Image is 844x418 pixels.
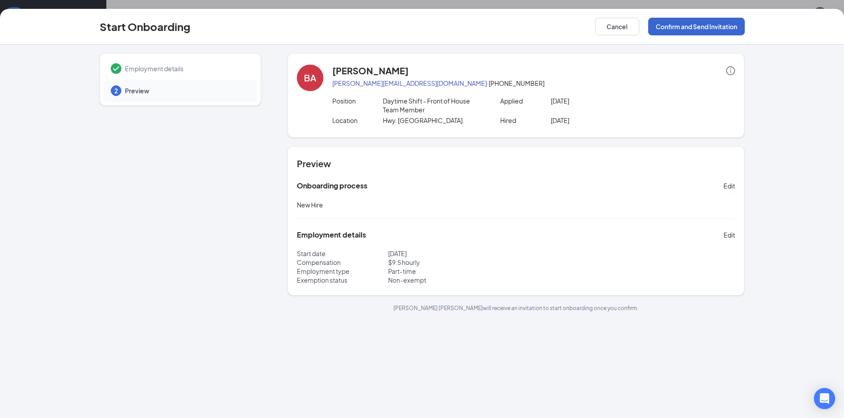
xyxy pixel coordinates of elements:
p: Non-exempt [388,276,516,284]
p: [DATE] [551,96,651,105]
h4: [PERSON_NAME] [332,65,408,77]
p: Part-time [388,267,516,276]
p: Hired [500,116,551,125]
div: Open Intercom Messenger [814,388,835,409]
p: Employment type [297,267,388,276]
p: Exemption status [297,276,388,284]
p: [DATE] [551,116,651,125]
a: [PERSON_NAME][EMAIL_ADDRESS][DOMAIN_NAME] [332,79,487,87]
p: · [PHONE_NUMBER] [332,79,735,88]
span: Edit [723,181,735,190]
p: Applied [500,96,551,105]
span: Edit [723,230,735,239]
h3: Start Onboarding [100,19,191,34]
p: Position [332,96,383,105]
p: Compensation [297,258,388,267]
span: Preview [125,86,248,95]
p: Location [332,116,383,125]
h5: Employment details [297,230,366,240]
p: Hwy. [GEOGRAPHIC_DATA]. [383,116,483,125]
p: [DATE] [388,249,516,258]
span: info-circle [726,66,735,75]
svg: Checkmark [111,63,121,74]
button: Edit [723,228,735,242]
p: [PERSON_NAME] [PERSON_NAME] will receive an invitation to start onboarding once you confirm. [288,304,744,312]
span: 2 [114,86,118,95]
p: Daytime Shift - Front of House Team Member [383,96,483,114]
h4: Preview [297,157,735,170]
button: Edit [723,179,735,193]
p: $ 9.5 hourly [388,258,516,267]
span: Employment details [125,64,248,73]
button: Confirm and Send Invitation [648,18,745,35]
button: Cancel [595,18,639,35]
span: New Hire [297,201,323,209]
h5: Onboarding process [297,181,367,191]
p: Start date [297,249,388,258]
div: BA [304,72,316,84]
